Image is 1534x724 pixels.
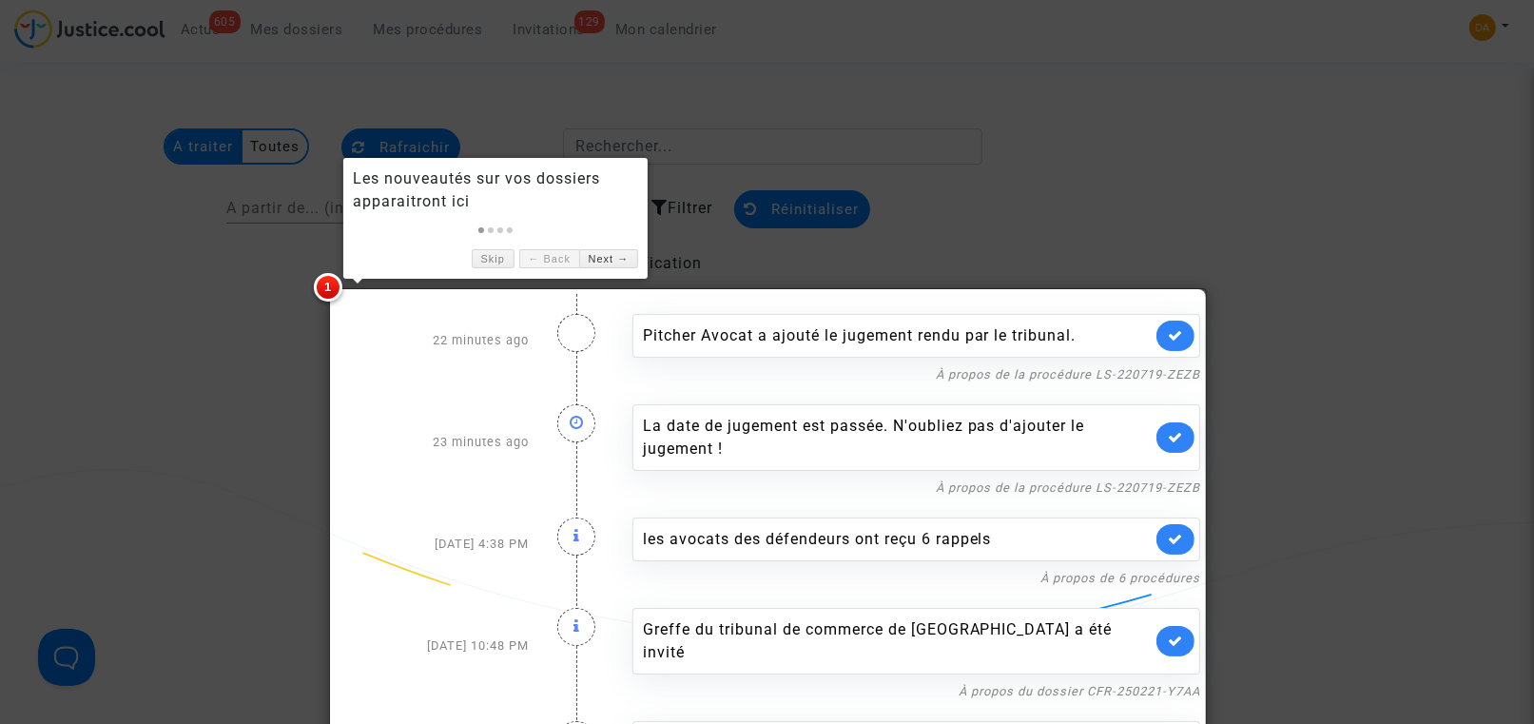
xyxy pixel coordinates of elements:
[936,367,1200,382] a: À propos de la procédure LS-220719-ZEZB
[320,589,543,702] div: [DATE] 10:48 PM
[643,415,1152,460] div: La date de jugement est passée. N'oubliez pas d'ajouter le jugement !
[320,385,543,499] div: 23 minutes ago
[643,618,1152,664] div: Greffe du tribunal de commerce de [GEOGRAPHIC_DATA] a été invité
[1040,571,1200,585] a: À propos de 6 procédures
[936,480,1200,495] a: À propos de la procédure LS-220719-ZEZB
[959,684,1200,698] a: À propos du dossier CFR-250221-Y7AA
[519,249,579,269] a: ← Back
[643,324,1152,347] div: Pitcher Avocat a ajouté le jugement rendu par le tribunal.
[320,295,543,385] div: 22 minutes ago
[643,528,1152,551] div: les avocats des défendeurs ont reçu 6 rappels
[353,167,638,213] div: Les nouveautés sur vos dossiers apparaitront ici
[579,249,638,269] a: Next →
[314,273,342,302] span: 1
[320,499,543,589] div: [DATE] 4:38 PM
[472,249,515,269] a: Skip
